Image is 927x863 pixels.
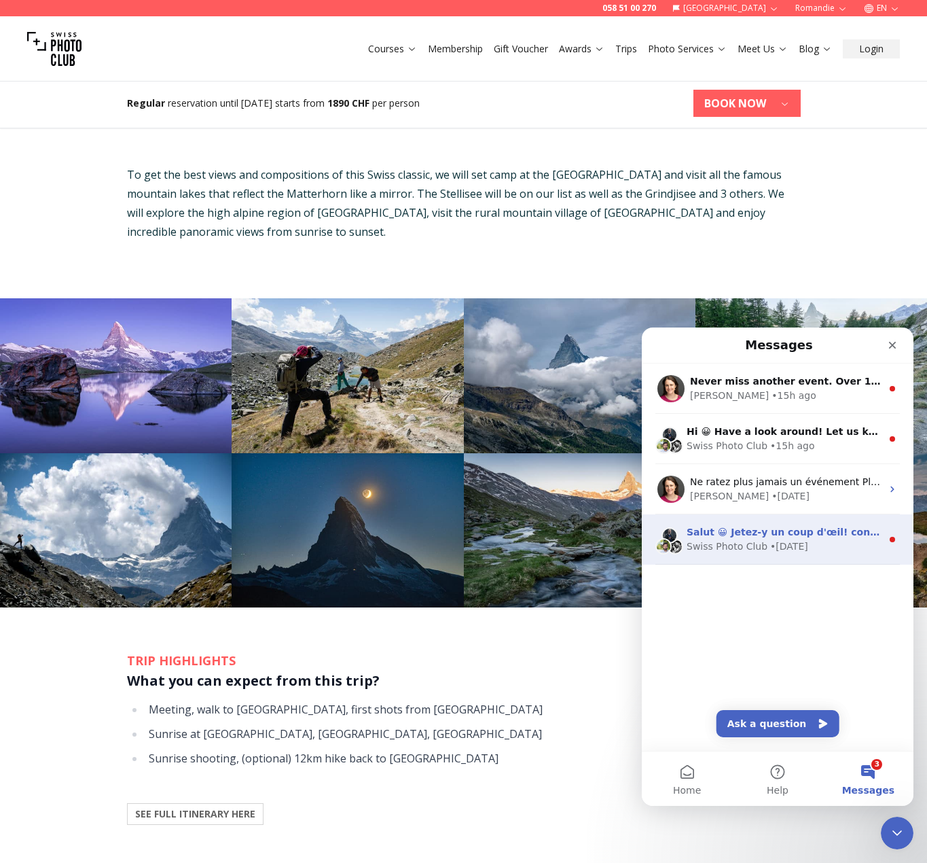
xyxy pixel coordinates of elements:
[75,383,198,410] button: Ask a question
[799,42,832,56] a: Blog
[25,110,41,126] img: Jean-Baptiste avatar
[16,148,43,175] img: Profile image for Joan
[127,670,801,692] h3: What you can expect from this trip?
[127,803,263,825] button: SEE FULL ITINERARY HERE
[559,42,604,56] a: Awards
[130,61,174,75] div: • 15h ago
[20,99,36,116] img: Osan avatar
[145,700,801,719] li: Meeting, walk to [GEOGRAPHIC_DATA], first shots from [GEOGRAPHIC_DATA]
[127,167,784,239] span: To get the best views and compositions of this Swiss classic, we will set camp at the [GEOGRAPHIC...
[428,42,483,56] a: Membership
[31,458,59,468] span: Home
[704,95,766,111] b: BOOK NOW
[127,96,165,109] b: Regular
[553,39,610,58] button: Awards
[130,162,168,176] div: • [DATE]
[642,328,913,806] iframe: Intercom live chat
[90,424,181,478] button: Help
[368,42,417,56] a: Courses
[127,651,801,670] h2: TRIP HIGHLIGHTS
[232,298,463,453] img: Photo3
[488,39,553,58] button: Gift Voucher
[881,817,913,849] iframe: Intercom live chat
[145,724,801,743] li: Sunrise at [GEOGRAPHIC_DATA], [GEOGRAPHIC_DATA], [GEOGRAPHIC_DATA]
[128,212,166,226] div: • [DATE]
[232,453,463,608] img: Photo7
[20,200,36,216] img: Osan avatar
[25,211,41,227] img: Jean-Baptiste avatar
[363,39,422,58] button: Courses
[464,453,695,608] img: Photo8
[145,749,801,768] li: Sunrise shooting, (optional) 12km hike back to [GEOGRAPHIC_DATA]
[793,39,837,58] button: Blog
[45,212,126,226] div: Swiss Photo Club
[27,22,81,76] img: Swiss photo club
[45,199,430,210] span: Salut 😀 Jetez-y un coup d'œil! contactez-nous pour plus d'informations.
[602,3,656,14] a: 058 51 00 270
[48,61,127,75] div: [PERSON_NAME]
[642,39,732,58] button: Photo Services
[372,96,420,109] span: per person
[615,42,637,56] a: Trips
[494,42,548,56] a: Gift Voucher
[610,39,642,58] button: Trips
[128,111,172,126] div: • 15h ago
[181,424,272,478] button: Messages
[464,298,695,453] img: Photo4
[695,298,927,453] img: Photo5
[14,110,30,126] img: Quim avatar
[843,39,900,58] button: Login
[327,96,369,109] b: 1890 CHF
[45,99,393,109] span: Hi 😀 Have a look around! Let us know if you have any questions.
[732,39,793,58] button: Meet Us
[125,458,147,468] span: Help
[648,42,727,56] a: Photo Services
[693,90,801,117] button: BOOK NOW
[14,211,30,227] img: Quim avatar
[48,162,127,176] div: [PERSON_NAME]
[135,807,255,821] b: SEE FULL ITINERARY HERE
[200,458,253,468] span: Messages
[422,39,488,58] button: Membership
[168,96,325,109] span: reservation until [DATE] starts from
[738,42,788,56] a: Meet Us
[45,111,126,126] div: Swiss Photo Club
